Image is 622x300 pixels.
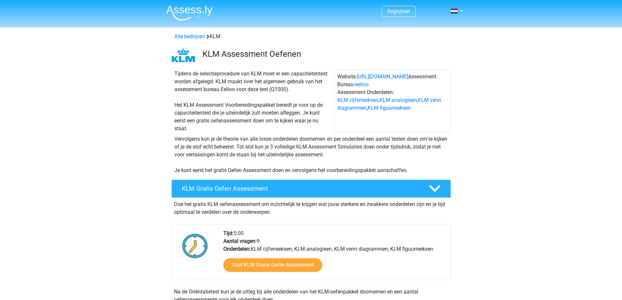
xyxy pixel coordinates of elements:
[169,180,454,198] a: KLM Gratis Oefen Assessment
[172,33,451,40] div: KLM
[387,8,410,14] a: Registreer
[179,229,212,262] img: Klok
[223,230,233,236] b: Tijd:
[166,5,213,21] img: Assessly
[172,70,334,133] div: Tijdens de selectieprocedure van KLM moet er een capaciteitentest worden afgelegd. KLM maakt over...
[174,33,205,39] a: Alle bedrijven
[172,135,451,174] div: Vervolgens kun je de theorie van alle losse onderdelen doornemen en per onderdeel een aantal test...
[337,97,441,111] a: KLM venn diagrammen
[223,246,251,252] b: Onderdelen:
[357,73,408,80] a: [URL][DOMAIN_NAME]
[223,238,257,244] b: Aantal vragen:
[368,105,411,111] a: KLM figuurreeksen
[182,185,418,192] h4: KLM Gratis Oefen Assessment
[337,97,378,103] a: KLM cijferreeksen
[379,97,417,103] a: KLM analogieen
[171,198,451,216] div: Doe het gratis KLM oefenassessment om inzichtelijk te krijgen wat jouw sterkere en zwakkere onder...
[202,49,446,59] h3: KLM Assessment Oefenen
[334,70,451,133] div: Website: Assessment Bureau: Assessment Onderdelen: , , ,
[223,258,322,272] a: Start KLM Gratis Oefen Assessment
[218,229,450,280] div: 5:00 9 KLM cijferreeksen, KLM analogieen, KLM venn diagrammen, KLM figuurreeksen
[355,81,369,87] a: eelloo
